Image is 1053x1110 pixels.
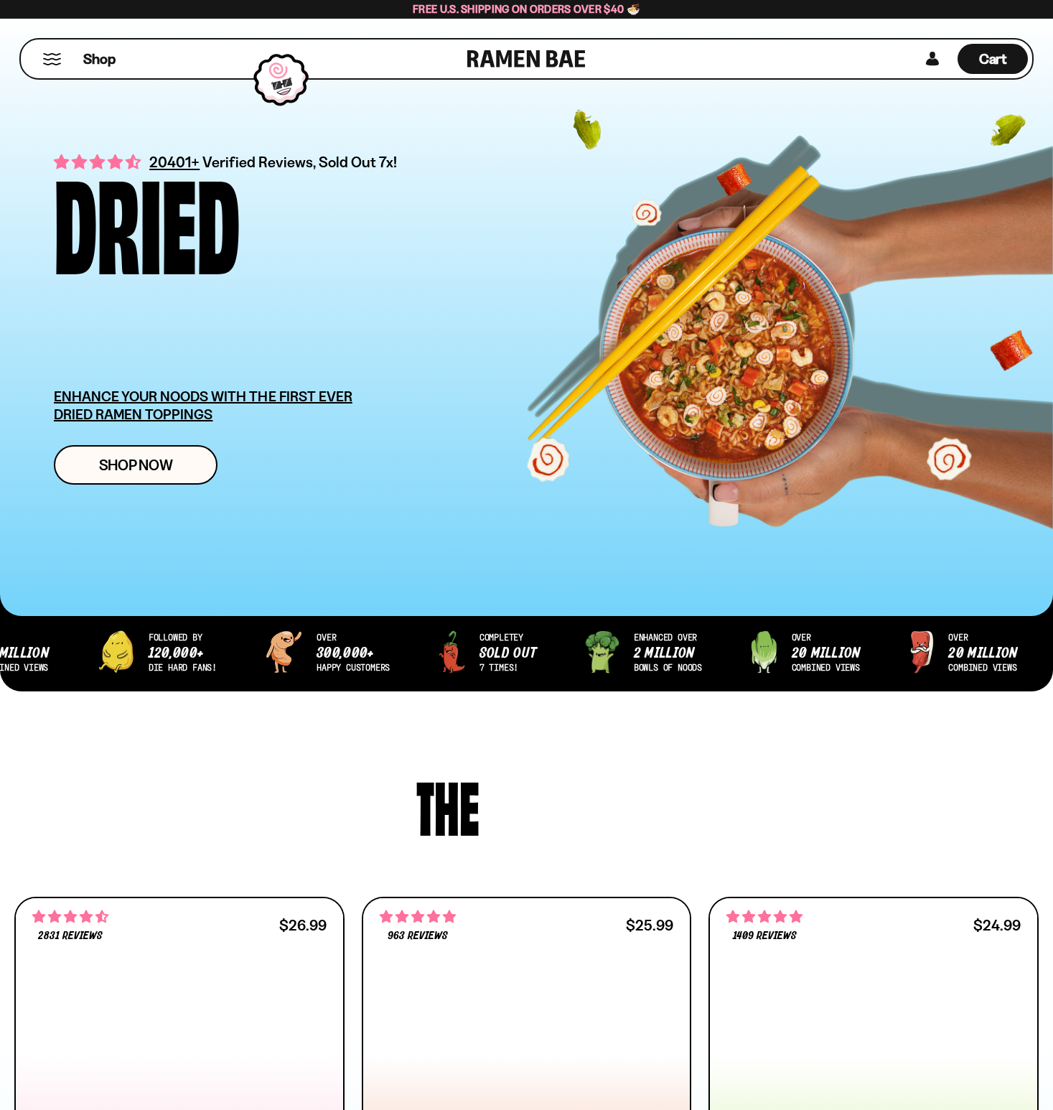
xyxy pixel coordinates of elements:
[726,908,802,926] span: 4.76 stars
[32,908,108,926] span: 4.68 stars
[958,39,1028,78] div: Cart
[973,918,1021,932] div: $24.99
[413,2,640,16] span: Free U.S. Shipping on Orders over $40 🍜
[54,445,217,485] a: Shop Now
[279,918,327,932] div: $26.99
[83,50,116,69] span: Shop
[202,153,397,171] span: Verified Reviews, Sold Out 7x!
[979,50,1007,67] span: Cart
[416,770,479,839] div: The
[626,918,673,932] div: $25.99
[38,931,103,942] span: 2831 reviews
[388,931,448,942] span: 963 reviews
[54,169,240,268] div: Dried
[380,908,456,926] span: 4.75 stars
[733,931,797,942] span: 1409 reviews
[83,44,116,74] a: Shop
[42,53,62,65] button: Mobile Menu Trigger
[99,457,173,472] span: Shop Now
